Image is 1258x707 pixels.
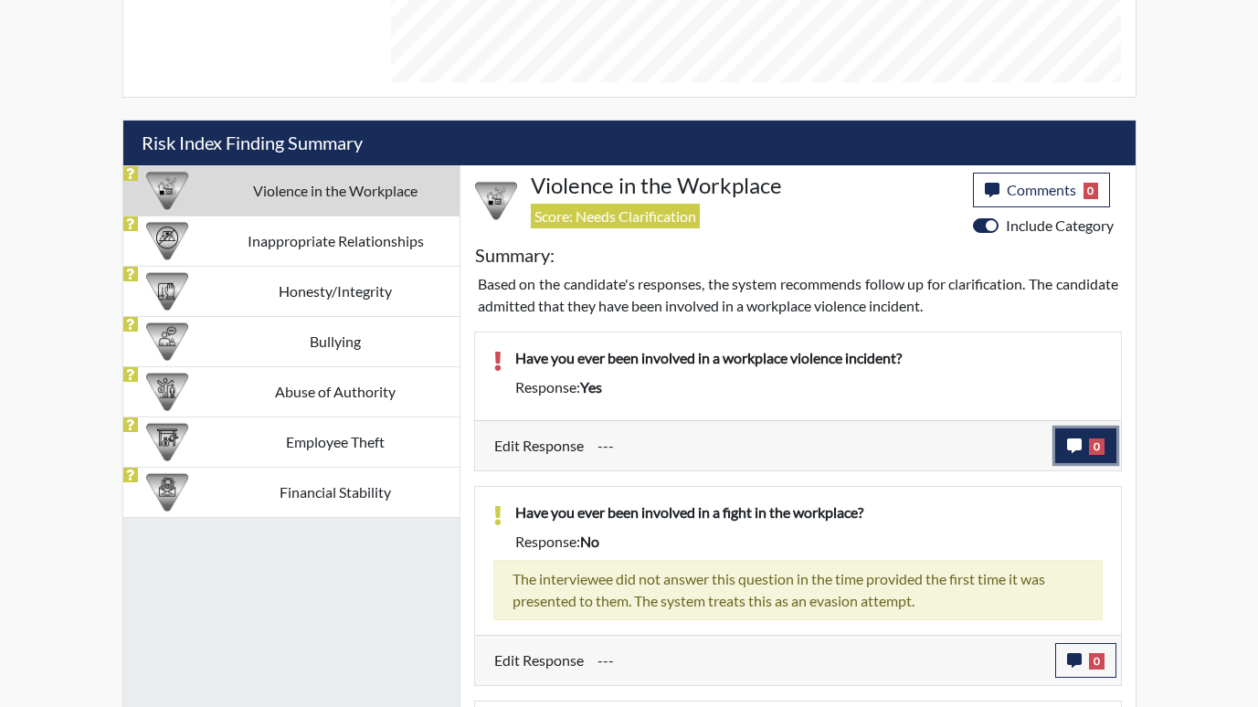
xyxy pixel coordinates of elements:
td: Bullying [212,316,460,366]
p: Based on the candidate's responses, the system recommends follow up for clarification. The candid... [478,273,1118,317]
p: Have you ever been involved in a workplace violence incident? [515,347,1103,369]
label: Edit Response [494,643,584,678]
p: Have you ever been involved in a fight in the workplace? [515,501,1103,523]
span: Comments [1007,181,1076,198]
label: Include Category [1006,215,1114,237]
div: The interviewee did not answer this question in the time provided the first time it was presented... [493,560,1103,620]
button: Comments0 [973,173,1111,207]
img: CATEGORY%20ICON-14.139f8ef7.png [146,220,188,262]
span: 0 [1084,183,1099,199]
td: Abuse of Authority [212,366,460,417]
td: Inappropriate Relationships [212,216,460,266]
td: Honesty/Integrity [212,266,460,316]
td: Financial Stability [212,467,460,517]
td: Violence in the Workplace [212,165,460,216]
img: CATEGORY%20ICON-11.a5f294f4.png [146,270,188,312]
h5: Summary: [475,244,555,266]
label: Edit Response [494,428,584,463]
button: 0 [1055,428,1116,463]
div: Response: [502,376,1116,398]
div: Response: [502,531,1116,553]
td: Employee Theft [212,417,460,467]
h5: Risk Index Finding Summary [123,121,1136,165]
div: Update the test taker's response, the change might impact the score [584,643,1055,678]
span: 0 [1089,653,1105,670]
img: CATEGORY%20ICON-26.eccbb84f.png [146,170,188,212]
img: CATEGORY%20ICON-04.6d01e8fa.png [146,321,188,363]
img: CATEGORY%20ICON-07.58b65e52.png [146,421,188,463]
span: 0 [1089,438,1105,455]
span: no [580,533,599,550]
img: CATEGORY%20ICON-08.97d95025.png [146,471,188,513]
div: Update the test taker's response, the change might impact the score [584,428,1055,463]
span: Score: Needs Clarification [531,204,700,228]
img: CATEGORY%20ICON-26.eccbb84f.png [475,180,517,222]
span: yes [580,378,602,396]
img: CATEGORY%20ICON-01.94e51fac.png [146,371,188,413]
button: 0 [1055,643,1116,678]
h4: Violence in the Workplace [531,173,959,199]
